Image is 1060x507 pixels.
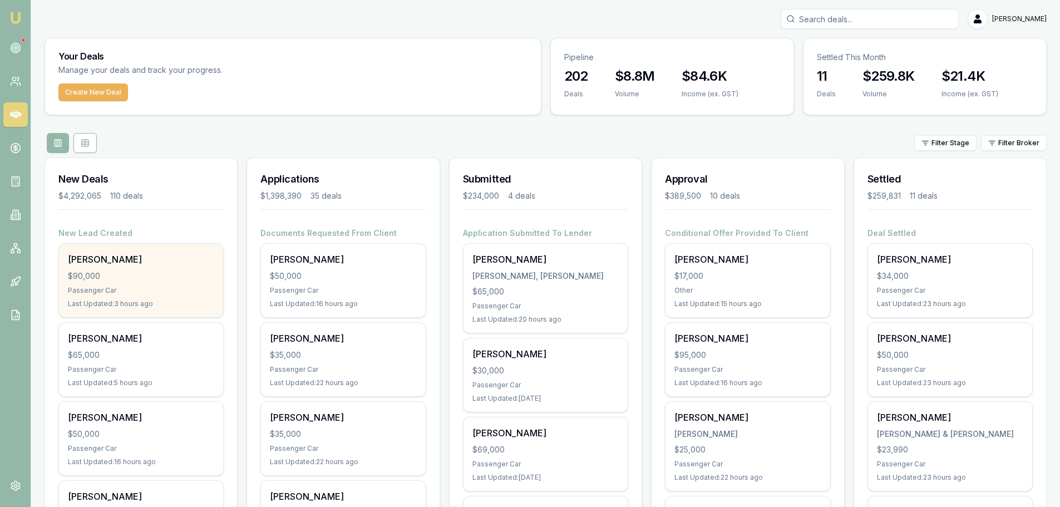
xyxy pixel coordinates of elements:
div: $30,000 [472,365,619,376]
div: [PERSON_NAME] [270,253,416,266]
div: [PERSON_NAME] [877,253,1023,266]
div: Passenger Car [270,444,416,453]
div: $65,000 [472,286,619,297]
div: Passenger Car [877,365,1023,374]
div: $4,292,065 [58,190,101,201]
div: [PERSON_NAME], [PERSON_NAME] [472,270,619,282]
h4: Conditional Offer Provided To Client [665,228,830,239]
div: [PERSON_NAME] [674,332,821,345]
div: [PERSON_NAME] [674,429,821,440]
button: Filter Stage [914,135,977,151]
h4: Documents Requested From Client [260,228,426,239]
div: Last Updated: 23 hours ago [877,299,1023,308]
h4: Deal Settled [867,228,1033,239]
div: [PERSON_NAME] [68,490,214,503]
img: emu-icon-u.png [9,11,22,24]
div: [PERSON_NAME] [270,411,416,424]
div: Last Updated: 23 hours ago [877,473,1023,482]
div: Passenger Car [877,460,1023,469]
div: [PERSON_NAME] [472,253,619,266]
div: Last Updated: [DATE] [472,394,619,403]
div: [PERSON_NAME] [472,426,619,440]
button: Create New Deal [58,83,128,101]
div: [PERSON_NAME] [68,332,214,345]
div: $25,000 [674,444,821,455]
div: $50,000 [270,270,416,282]
div: $69,000 [472,444,619,455]
div: [PERSON_NAME] [877,332,1023,345]
div: Passenger Car [270,286,416,295]
div: Income (ex. GST) [682,90,738,99]
div: 35 deals [310,190,342,201]
h3: 11 [817,67,836,85]
h3: $259.8K [862,67,915,85]
div: $35,000 [270,350,416,361]
div: $17,000 [674,270,821,282]
h4: New Lead Created [58,228,224,239]
div: $34,000 [877,270,1023,282]
div: 110 deals [110,190,143,201]
div: 10 deals [710,190,740,201]
div: 11 deals [910,190,938,201]
div: $95,000 [674,350,821,361]
div: [PERSON_NAME] [472,347,619,361]
span: Filter Stage [931,139,969,147]
h3: Approval [665,171,830,187]
input: Search deals [781,9,959,29]
div: Passenger Car [674,460,821,469]
div: $234,000 [463,190,499,201]
h3: Applications [260,171,426,187]
div: $259,831 [867,190,901,201]
div: Passenger Car [472,381,619,390]
div: $35,000 [270,429,416,440]
div: Last Updated: 23 hours ago [877,378,1023,387]
div: Passenger Car [674,365,821,374]
div: [PERSON_NAME] & [PERSON_NAME] [877,429,1023,440]
div: Last Updated: [DATE] [472,473,619,482]
h3: $21.4K [941,67,998,85]
div: Last Updated: 16 hours ago [674,378,821,387]
div: $23,990 [877,444,1023,455]
h3: Your Deals [58,52,527,61]
div: Passenger Car [472,302,619,311]
div: Passenger Car [68,444,214,453]
h3: Submitted [463,171,628,187]
div: Last Updated: 22 hours ago [270,457,416,466]
h3: New Deals [58,171,224,187]
div: $389,500 [665,190,701,201]
h3: 202 [564,67,588,85]
div: Last Updated: 22 hours ago [270,378,416,387]
div: [PERSON_NAME] [877,411,1023,424]
p: Pipeline [564,52,780,63]
div: [PERSON_NAME] [270,332,416,345]
div: Other [674,286,821,295]
div: Volume [615,90,655,99]
div: Passenger Car [877,286,1023,295]
div: Passenger Car [472,460,619,469]
div: Last Updated: 22 hours ago [674,473,821,482]
div: Deals [817,90,836,99]
div: $65,000 [68,350,214,361]
div: [PERSON_NAME] [68,253,214,266]
div: $90,000 [68,270,214,282]
div: $1,398,390 [260,190,302,201]
button: Filter Broker [981,135,1047,151]
h3: $8.8M [615,67,655,85]
div: Last Updated: 16 hours ago [270,299,416,308]
div: [PERSON_NAME] [68,411,214,424]
h3: Settled [867,171,1033,187]
div: Income (ex. GST) [941,90,998,99]
div: Passenger Car [68,365,214,374]
div: Last Updated: 3 hours ago [68,299,214,308]
h3: $84.6K [682,67,738,85]
div: $50,000 [68,429,214,440]
div: Passenger Car [68,286,214,295]
div: $50,000 [877,350,1023,361]
div: Last Updated: 16 hours ago [68,457,214,466]
div: Deals [564,90,588,99]
div: [PERSON_NAME] [270,490,416,503]
div: Last Updated: 15 hours ago [674,299,821,308]
div: Passenger Car [270,365,416,374]
div: Last Updated: 5 hours ago [68,378,214,387]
